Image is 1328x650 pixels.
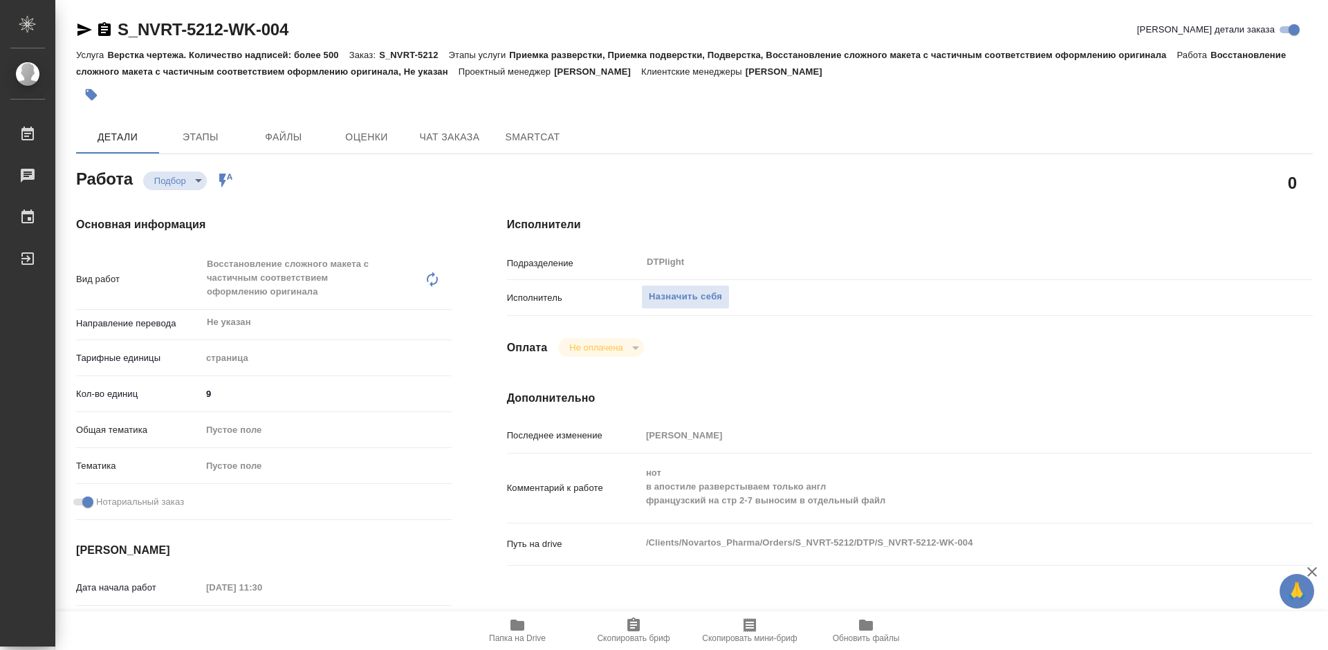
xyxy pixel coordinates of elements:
div: Подбор [558,338,643,357]
button: Подбор [150,175,190,187]
span: Скопировать мини-бриф [702,633,797,643]
h4: Основная информация [76,216,452,233]
span: Этапы [167,129,234,146]
div: Пустое поле [206,423,435,437]
span: Нотариальный заказ [96,495,184,509]
input: Пустое поле [641,425,1246,445]
textarea: /Clients/Novartos_Pharma/Orders/S_NVRT-5212/DTP/S_NVRT-5212-WK-004 [641,531,1246,555]
span: Файлы [250,129,317,146]
span: SmartCat [499,129,566,146]
div: Пустое поле [201,454,452,478]
p: Общая тематика [76,423,201,437]
div: Пустое поле [206,459,435,473]
p: Кол-во единиц [76,387,201,401]
p: Подразделение [507,257,641,270]
p: Исполнитель [507,291,641,305]
p: Дата начала работ [76,581,201,595]
button: Назначить себя [641,285,730,309]
button: Обновить файлы [808,611,924,650]
span: Чат заказа [416,129,483,146]
div: страница [201,346,452,370]
h2: 0 [1288,171,1297,194]
button: 🙏 [1280,574,1314,609]
a: S_NVRT-5212-WK-004 [118,20,288,39]
h4: Исполнители [507,216,1313,233]
p: [PERSON_NAME] [746,66,833,77]
button: Не оплачена [565,342,627,353]
p: Клиентские менеджеры [641,66,746,77]
span: Обновить файлы [833,633,900,643]
p: Вид работ [76,272,201,286]
button: Скопировать ссылку для ЯМессенджера [76,21,93,38]
h4: Дополнительно [507,390,1313,407]
p: Верстка чертежа. Количество надписей: более 500 [107,50,349,60]
button: Скопировать бриф [575,611,692,650]
span: Папка на Drive [489,633,546,643]
button: Скопировать ссылку [96,21,113,38]
p: Последнее изменение [507,429,641,443]
input: Пустое поле [201,577,322,597]
h4: Оплата [507,340,548,356]
p: Направление перевода [76,317,201,331]
input: ✎ Введи что-нибудь [201,384,452,404]
button: Добавить тэг [76,80,107,110]
p: Услуга [76,50,107,60]
h4: [PERSON_NAME] [76,542,452,559]
p: Тарифные единицы [76,351,201,365]
div: Пустое поле [201,418,452,442]
div: Подбор [143,171,207,190]
h2: Работа [76,165,133,190]
p: Комментарий к работе [507,481,641,495]
span: Назначить себя [649,289,722,305]
p: Работа [1177,50,1210,60]
p: S_NVRT-5212 [379,50,448,60]
p: Этапы услуги [449,50,510,60]
textarea: нот в апостиле разверстываем только англ французский на стр 2-7 выносим в отдельный файл [641,461,1246,512]
p: Путь на drive [507,537,641,551]
p: Приемка разверстки, Приемка подверстки, Подверстка, Восстановление сложного макета с частичным со... [509,50,1177,60]
span: Скопировать бриф [597,633,670,643]
p: Тематика [76,459,201,473]
p: Заказ: [349,50,379,60]
button: Папка на Drive [459,611,575,650]
p: Проектный менеджер [459,66,554,77]
span: Оценки [333,129,400,146]
span: 🙏 [1285,577,1309,606]
button: Скопировать мини-бриф [692,611,808,650]
span: Детали [84,129,151,146]
span: [PERSON_NAME] детали заказа [1137,23,1275,37]
p: [PERSON_NAME] [554,66,641,77]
